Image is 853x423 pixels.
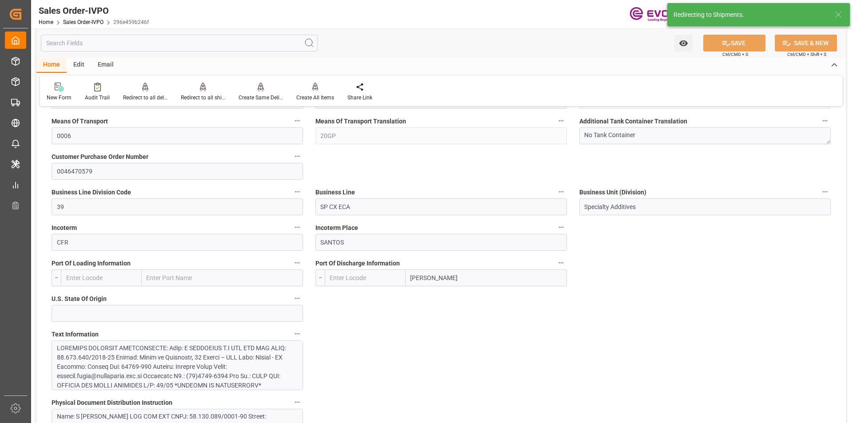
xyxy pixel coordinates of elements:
div: Redirect to all deliveries [123,94,167,102]
span: Port Of Loading Information [52,259,131,268]
span: Ctrl/CMD + S [722,51,748,58]
div: Share Link [347,94,372,102]
a: Home [39,19,53,25]
input: Enter Port Name [142,269,303,286]
span: Business Line [315,188,355,197]
div: Create Same Delivery Date [239,94,283,102]
button: SAVE [703,35,765,51]
div: Create All Items [296,94,334,102]
span: U.S. State Of Origin [52,294,107,304]
input: Enter Locode [61,269,142,286]
input: Search Fields [41,35,318,51]
div: Home [36,58,67,73]
button: SAVE & NEW [775,35,837,51]
span: Means Of Transport [52,117,108,126]
button: Incoterm [291,221,303,233]
button: open menu [674,35,693,51]
div: New Form [47,94,72,102]
button: Means Of Transport [291,115,303,127]
span: Business Line Division Code [52,188,131,197]
button: Text Information [291,328,303,340]
span: Physical Document Distribution Instruction [52,398,172,407]
div: Redirect to all shipments [181,94,225,102]
div: Redirecting to Shipments. [674,10,826,20]
span: Port Of Discharge Information [315,259,400,268]
span: Additional Tank Container Translation [579,117,687,126]
span: Ctrl/CMD + Shift + S [787,51,826,58]
span: Incoterm [52,223,77,233]
span: Incoterm Place [315,223,358,233]
span: Business Unit (Division) [579,188,646,197]
img: Evonik-brand-mark-Deep-Purple-RGB.jpeg_1700498283.jpeg [630,7,687,22]
button: Port Of Discharge Information [555,257,567,269]
div: -- [52,269,61,286]
button: Means Of Transport Translation [555,115,567,127]
textarea: No Tank Container [579,127,831,144]
div: -- [315,269,325,286]
button: Business Unit (Division) [819,186,831,198]
a: Sales Order-IVPO [63,19,104,25]
button: Incoterm Place [555,221,567,233]
div: Sales Order-IVPO [39,4,149,17]
div: Email [91,58,120,73]
button: Physical Document Distribution Instruction [291,396,303,408]
span: Means Of Transport Translation [315,117,406,126]
div: Edit [67,58,91,73]
button: Business Line [555,186,567,198]
input: Enter Locode [325,269,406,286]
button: Additional Tank Container Translation [819,115,831,127]
input: Enter Port Name [406,269,567,286]
div: Audit Trail [85,94,110,102]
button: Customer Purchase Order Number [291,150,303,162]
button: Port Of Loading Information [291,257,303,269]
span: Text Information [52,330,99,339]
span: Customer Purchase Order Number [52,152,148,162]
button: Business Line Division Code [291,186,303,198]
button: U.S. State Of Origin [291,293,303,304]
